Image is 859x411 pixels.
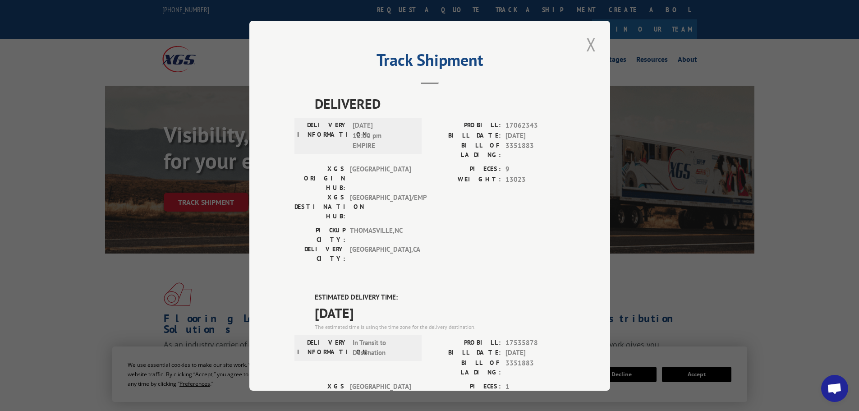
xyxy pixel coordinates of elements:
[430,381,501,392] label: PIECES:
[505,381,565,392] span: 1
[294,245,345,263] label: DELIVERY CITY:
[297,337,348,358] label: DELIVERY INFORMATION:
[430,141,501,160] label: BILL OF LADING:
[350,226,411,245] span: THOMASVILLE , NC
[430,348,501,358] label: BILL DATE:
[505,141,565,160] span: 3351883
[294,381,345,410] label: XGS ORIGIN HUB:
[430,120,501,131] label: PROBILL:
[430,164,501,175] label: PIECES:
[430,174,501,185] label: WEIGHT:
[350,381,411,410] span: [GEOGRAPHIC_DATA]
[353,337,413,358] span: In Transit to Destination
[315,302,565,323] span: [DATE]
[505,337,565,348] span: 17535878
[505,358,565,377] span: 3351883
[294,226,345,245] label: PICKUP CITY:
[315,292,565,303] label: ESTIMATED DELIVERY TIME:
[505,130,565,141] span: [DATE]
[505,164,565,175] span: 9
[294,54,565,71] h2: Track Shipment
[297,120,348,151] label: DELIVERY INFORMATION:
[315,323,565,331] div: The estimated time is using the time zone for the delivery destination.
[430,130,501,141] label: BILL DATE:
[294,164,345,193] label: XGS ORIGIN HUB:
[505,348,565,358] span: [DATE]
[821,375,848,402] a: Open chat
[294,193,345,221] label: XGS DESTINATION HUB:
[353,120,413,151] span: [DATE] 12:00 pm EMPIRE
[430,337,501,348] label: PROBILL:
[430,358,501,377] label: BILL OF LADING:
[583,32,599,57] button: Close modal
[350,164,411,193] span: [GEOGRAPHIC_DATA]
[505,174,565,185] span: 13023
[505,120,565,131] span: 17062343
[350,245,411,263] span: [GEOGRAPHIC_DATA] , CA
[350,193,411,221] span: [GEOGRAPHIC_DATA]/EMP
[315,93,565,114] span: DELIVERED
